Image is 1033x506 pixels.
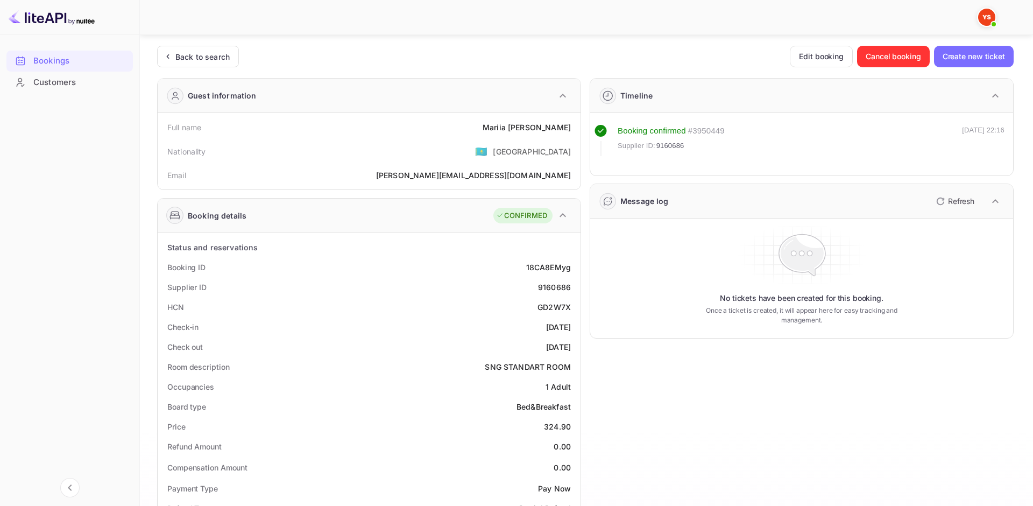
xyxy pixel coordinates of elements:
div: Refund Amount [167,441,222,452]
span: United States [475,142,487,161]
a: Customers [6,72,133,92]
div: 18CA8EMyg [526,262,571,273]
div: Timeline [620,90,653,101]
div: Payment Type [167,483,218,494]
div: Status and reservations [167,242,258,253]
div: # 3950449 [688,125,725,137]
div: Booking ID [167,262,206,273]
div: Check-in [167,321,199,333]
div: HCN [167,301,184,313]
div: [DATE] 22:16 [962,125,1004,156]
button: Cancel booking [857,46,930,67]
div: Customers [33,76,128,89]
div: Full name [167,122,201,133]
div: Bookings [6,51,133,72]
div: 9160686 [538,282,571,293]
div: GD2W7X [537,301,571,313]
p: Refresh [948,195,974,207]
button: Create new ticket [934,46,1014,67]
span: 9160686 [656,140,684,151]
div: 1 Adult [546,381,571,392]
div: CONFIRMED [496,210,547,221]
div: [PERSON_NAME][EMAIL_ADDRESS][DOMAIN_NAME] [376,170,571,181]
button: Edit booking [790,46,853,67]
div: Booking details [188,210,246,221]
div: Check out [167,341,203,353]
div: Email [167,170,186,181]
div: SNG STANDART ROOM [485,361,571,373]
div: Room description [167,361,229,373]
p: No tickets have been created for this booking. [720,293,883,304]
div: Mariia [PERSON_NAME] [483,122,571,133]
div: Back to search [175,51,230,62]
div: [GEOGRAPHIC_DATA] [493,146,571,157]
div: Bookings [33,55,128,67]
div: [DATE] [546,341,571,353]
div: Price [167,421,186,432]
div: Bed&Breakfast [516,401,571,412]
div: Customers [6,72,133,93]
div: 324.90 [544,421,571,432]
div: Compensation Amount [167,462,247,473]
div: Pay Now [538,483,571,494]
div: Supplier ID [167,282,207,293]
div: Message log [620,195,669,207]
div: Nationality [167,146,206,157]
button: Refresh [930,193,979,210]
img: LiteAPI logo [9,9,95,26]
a: Bookings [6,51,133,71]
div: Booking confirmed [618,125,686,137]
div: [DATE] [546,321,571,333]
div: Guest information [188,90,257,101]
button: Collapse navigation [60,478,80,497]
div: 0.00 [554,441,571,452]
div: Board type [167,401,206,412]
span: Supplier ID: [618,140,655,151]
div: 0.00 [554,462,571,473]
div: Occupancies [167,381,214,392]
img: Yandex Support [978,9,995,26]
p: Once a ticket is created, it will appear here for easy tracking and management. [688,306,916,325]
